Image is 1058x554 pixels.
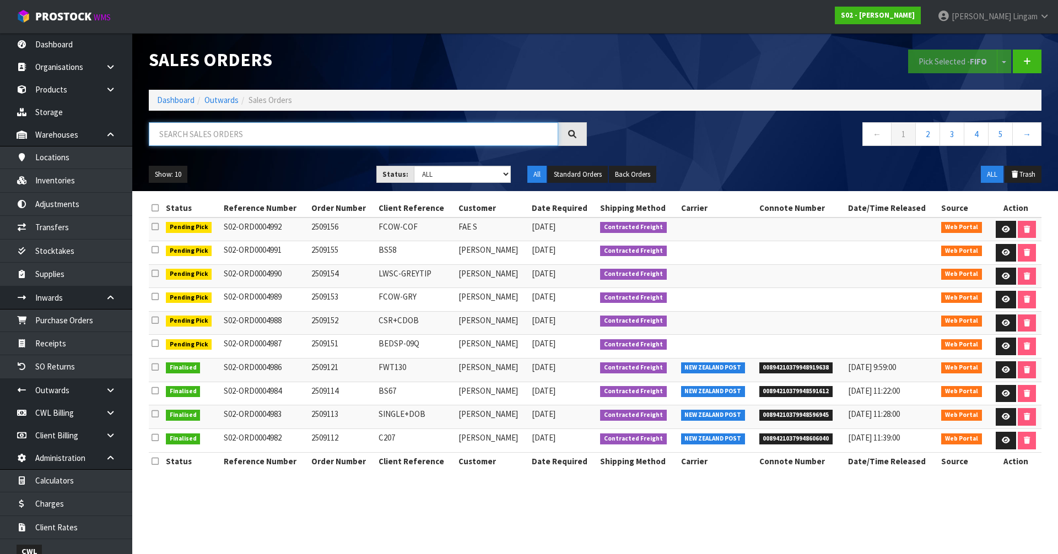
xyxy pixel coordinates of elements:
[941,410,982,421] span: Web Portal
[600,269,667,280] span: Contracted Freight
[532,291,555,302] span: [DATE]
[166,386,201,397] span: Finalised
[221,358,309,382] td: S02-ORD0004986
[678,453,757,470] th: Carrier
[309,199,376,217] th: Order Number
[149,166,187,183] button: Show: 10
[166,316,212,327] span: Pending Pick
[938,453,990,470] th: Source
[952,11,1011,21] span: [PERSON_NAME]
[456,241,528,265] td: [PERSON_NAME]
[529,453,598,470] th: Date Required
[940,122,964,146] a: 3
[759,362,833,373] span: 00894210379948919638
[841,10,915,20] strong: S02 - [PERSON_NAME]
[990,199,1041,217] th: Action
[376,358,456,382] td: FWT130
[600,362,667,373] span: Contracted Freight
[376,199,456,217] th: Client Reference
[941,339,982,350] span: Web Portal
[221,382,309,405] td: S02-ORD0004984
[757,199,845,217] th: Connote Number
[456,453,528,470] th: Customer
[600,222,667,233] span: Contracted Freight
[600,246,667,257] span: Contracted Freight
[848,362,896,372] span: [DATE] 9:59:00
[376,218,456,241] td: FCOW-COF
[376,405,456,429] td: SINGLE+DOB
[376,288,456,312] td: FCOW-GRY
[309,429,376,453] td: 2509112
[309,405,376,429] td: 2509113
[600,316,667,327] span: Contracted Freight
[166,339,212,350] span: Pending Pick
[309,288,376,312] td: 2509153
[221,241,309,265] td: S02-ORD0004991
[845,453,938,470] th: Date/Time Released
[908,50,997,73] button: Pick Selected -FIFO
[1012,122,1041,146] a: →
[609,166,656,183] button: Back Orders
[941,362,982,373] span: Web Portal
[532,221,555,232] span: [DATE]
[204,95,239,105] a: Outwards
[94,12,111,23] small: WMS
[681,386,746,397] span: NEW ZEALAND POST
[221,429,309,453] td: S02-ORD0004982
[759,386,833,397] span: 00894210379948591612
[157,95,195,105] a: Dashboard
[941,433,982,444] span: Web Portal
[532,432,555,443] span: [DATE]
[941,292,982,303] span: Web Portal
[532,385,555,396] span: [DATE]
[221,199,309,217] th: Reference Number
[681,433,746,444] span: NEW ZEALAND POST
[309,218,376,241] td: 2509156
[548,166,608,183] button: Standard Orders
[600,386,667,397] span: Contracted Freight
[456,288,528,312] td: [PERSON_NAME]
[17,9,30,23] img: cube-alt.png
[988,122,1013,146] a: 5
[681,362,746,373] span: NEW ZEALAND POST
[149,50,587,70] h1: Sales Orders
[309,453,376,470] th: Order Number
[981,166,1003,183] button: ALL
[757,453,845,470] th: Connote Number
[848,385,900,396] span: [DATE] 11:22:00
[938,199,990,217] th: Source
[759,433,833,444] span: 00894210379948606040
[221,311,309,335] td: S02-ORD0004988
[835,7,921,24] a: S02 - [PERSON_NAME]
[149,122,558,146] input: Search sales orders
[990,453,1041,470] th: Action
[376,382,456,405] td: BS67
[221,218,309,241] td: S02-ORD0004992
[941,222,982,233] span: Web Portal
[166,410,201,421] span: Finalised
[532,268,555,279] span: [DATE]
[603,122,1041,149] nav: Page navigation
[309,311,376,335] td: 2509152
[309,335,376,359] td: 2509151
[600,292,667,303] span: Contracted Freight
[532,315,555,325] span: [DATE]
[915,122,940,146] a: 2
[759,410,833,421] span: 00894210379948596945
[221,288,309,312] td: S02-ORD0004989
[456,311,528,335] td: [PERSON_NAME]
[678,199,757,217] th: Carrier
[376,429,456,453] td: C207
[166,222,212,233] span: Pending Pick
[1013,11,1038,21] span: Lingam
[1005,166,1041,183] button: Trash
[376,335,456,359] td: BEDSP-09Q
[456,218,528,241] td: FAE S
[597,453,678,470] th: Shipping Method
[532,338,555,349] span: [DATE]
[166,246,212,257] span: Pending Pick
[166,292,212,303] span: Pending Pick
[964,122,989,146] a: 4
[529,199,598,217] th: Date Required
[456,382,528,405] td: [PERSON_NAME]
